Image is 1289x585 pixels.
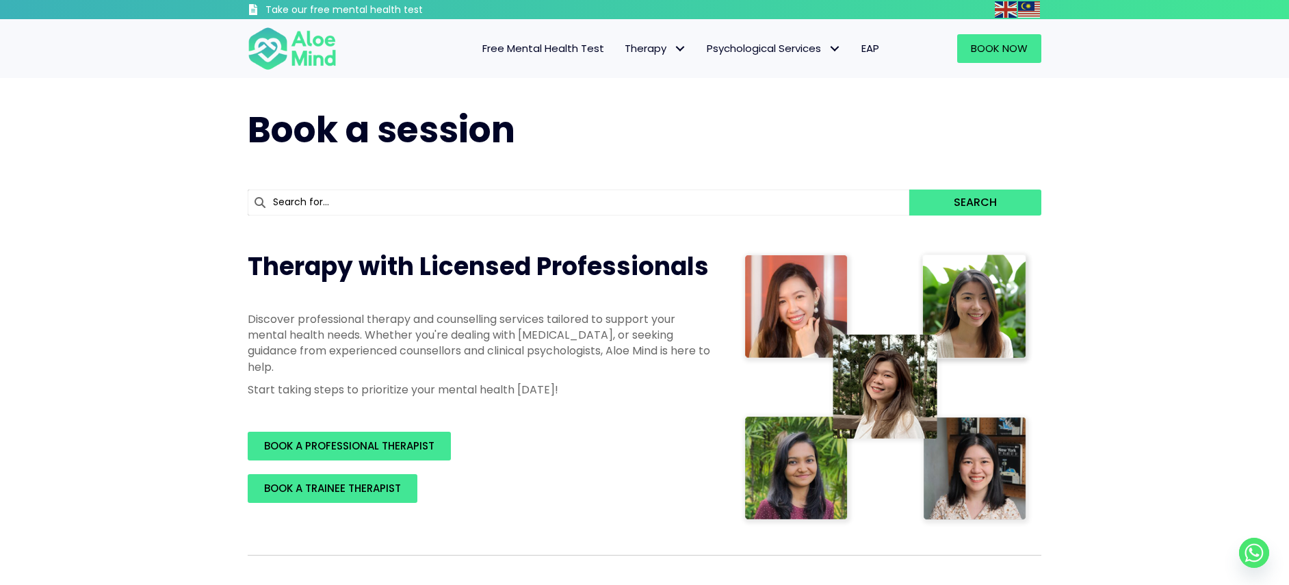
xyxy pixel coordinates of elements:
img: Aloe mind Logo [248,26,337,71]
a: Book Now [957,34,1041,63]
a: Free Mental Health Test [472,34,614,63]
span: BOOK A PROFESSIONAL THERAPIST [264,439,434,453]
a: EAP [851,34,889,63]
a: Whatsapp [1239,538,1269,568]
a: English [995,1,1018,17]
a: BOOK A PROFESSIONAL THERAPIST [248,432,451,460]
p: Discover professional therapy and counselling services tailored to support your mental health nee... [248,311,713,375]
button: Search [909,190,1041,216]
p: Start taking steps to prioritize your mental health [DATE]! [248,382,713,398]
input: Search for... [248,190,909,216]
span: Psychological Services [707,41,841,55]
img: Therapist collage [740,250,1033,528]
a: Take our free mental health test [248,3,496,19]
nav: Menu [354,34,889,63]
a: TherapyTherapy: submenu [614,34,696,63]
span: Therapy: submenu [670,39,690,59]
span: Book a session [248,105,515,155]
img: ms [1018,1,1040,18]
span: Psychological Services: submenu [824,39,844,59]
span: Therapy with Licensed Professionals [248,249,709,284]
a: Malay [1018,1,1041,17]
span: Therapy [625,41,686,55]
span: Free Mental Health Test [482,41,604,55]
a: Psychological ServicesPsychological Services: submenu [696,34,851,63]
span: EAP [861,41,879,55]
img: en [995,1,1017,18]
a: BOOK A TRAINEE THERAPIST [248,474,417,503]
span: BOOK A TRAINEE THERAPIST [264,481,401,495]
span: Book Now [971,41,1028,55]
h3: Take our free mental health test [265,3,496,17]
